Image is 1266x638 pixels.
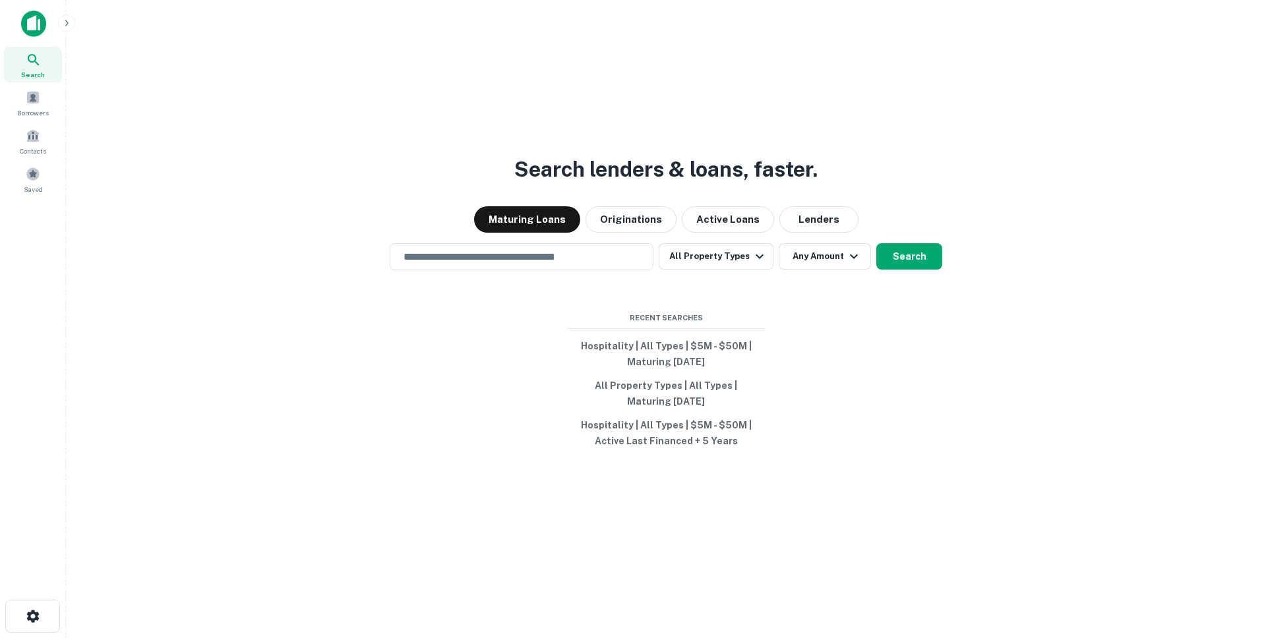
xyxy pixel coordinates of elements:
a: Saved [4,161,62,197]
iframe: Chat Widget [1200,533,1266,596]
button: Any Amount [779,243,871,270]
span: Contacts [20,146,46,156]
span: Search [21,69,45,80]
a: Search [4,47,62,82]
a: Contacts [4,123,62,159]
button: Search [876,243,942,270]
span: Borrowers [17,107,49,118]
button: Lenders [779,206,859,233]
h3: Search lenders & loans, faster. [514,154,818,185]
span: Recent Searches [567,312,765,324]
button: Hospitality | All Types | $5M - $50M | Active Last Financed + 5 Years [567,413,765,453]
button: All Property Types [659,243,773,270]
button: Originations [586,206,677,233]
img: capitalize-icon.png [21,11,46,37]
button: All Property Types | All Types | Maturing [DATE] [567,374,765,413]
button: Hospitality | All Types | $5M - $50M | Maturing [DATE] [567,334,765,374]
span: Saved [24,184,43,194]
button: Maturing Loans [474,206,580,233]
button: Active Loans [682,206,774,233]
a: Borrowers [4,85,62,121]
